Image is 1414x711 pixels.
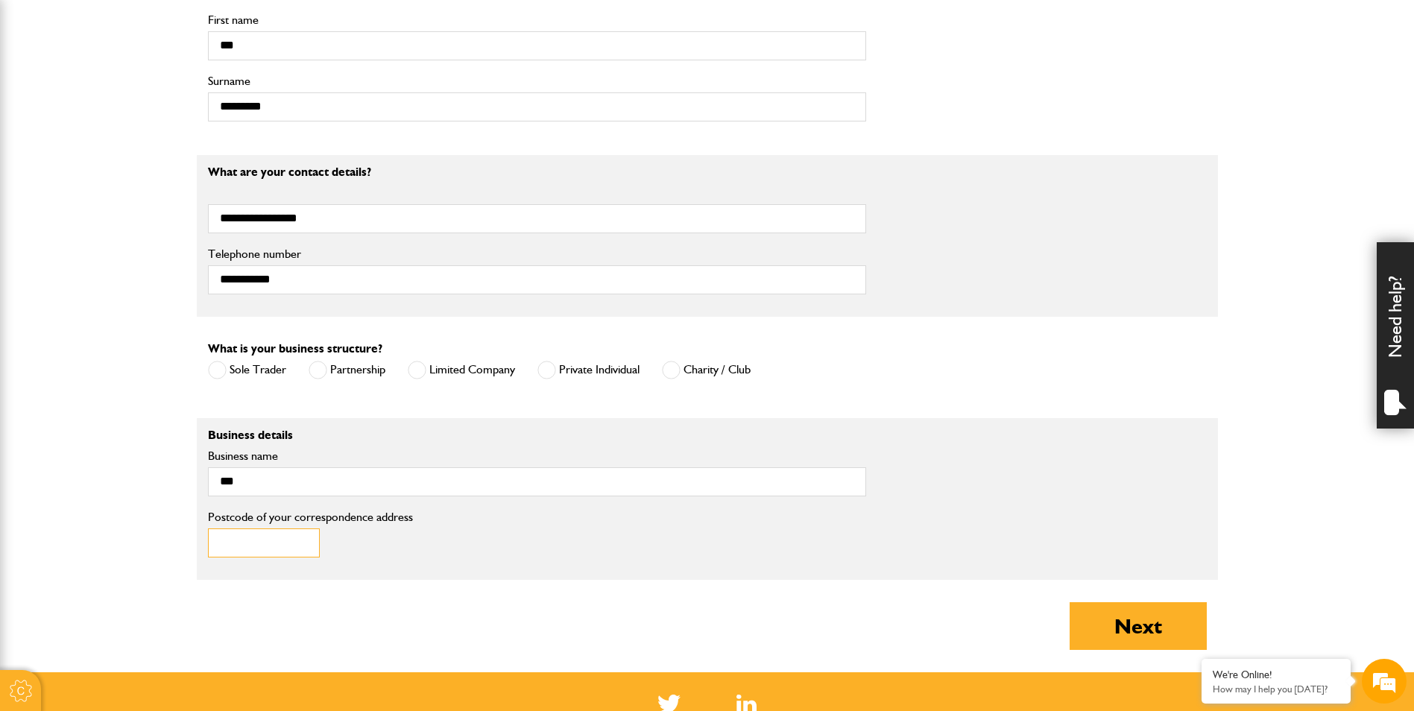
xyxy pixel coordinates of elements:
label: Limited Company [408,361,515,379]
label: Postcode of your correspondence address [208,511,435,523]
div: Minimize live chat window [244,7,280,43]
p: Business details [208,429,866,441]
label: Private Individual [537,361,640,379]
label: Telephone number [208,248,866,260]
label: First name [208,14,866,26]
label: What is your business structure? [208,343,382,355]
div: Need help? [1377,242,1414,429]
input: Enter your phone number [19,226,272,259]
label: Business name [208,450,866,462]
label: Sole Trader [208,361,286,379]
label: Surname [208,75,866,87]
button: Next [1070,602,1207,650]
input: Enter your email address [19,182,272,215]
label: Charity / Club [662,361,751,379]
textarea: Type your message and hit 'Enter' [19,270,272,446]
div: We're Online! [1213,669,1339,681]
div: Chat with us now [78,83,250,103]
img: d_20077148190_company_1631870298795_20077148190 [25,83,63,104]
input: Enter your last name [19,138,272,171]
p: What are your contact details? [208,166,866,178]
em: Start Chat [203,459,271,479]
label: Partnership [309,361,385,379]
p: How may I help you today? [1213,683,1339,695]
